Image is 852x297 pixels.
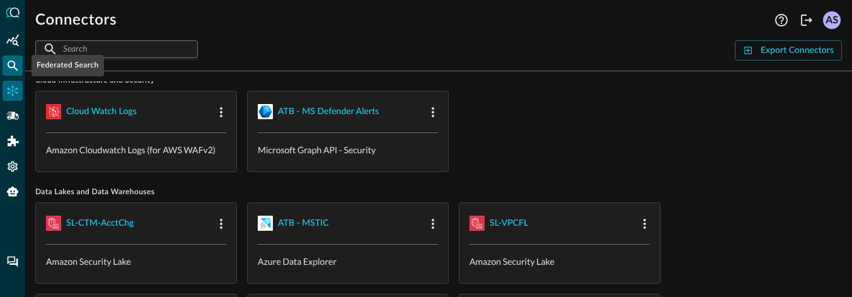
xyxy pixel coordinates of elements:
[278,213,329,233] button: ATB - MSTIC
[278,104,379,120] div: ATB - MS Defender Alerts
[46,216,61,231] img: AWSSecurityLake.svg
[46,255,226,268] p: Amazon Security Lake
[66,104,137,120] div: Cloud watch logs
[3,182,23,202] div: Query Agent
[258,216,273,231] img: AzureDataExplorer.svg
[258,104,273,119] img: MicrosoftGraph.svg
[66,213,134,233] button: SL-CTM-AcctChg
[490,216,528,231] div: SL-VPCFL
[66,102,137,122] button: Cloud watch logs
[797,10,817,30] button: Logout
[46,104,61,119] img: AWSCloudWatchLogs.svg
[35,187,842,197] span: Data Lakes and Data Warehouses
[3,131,23,151] div: Addons
[35,10,117,30] h1: Connectors
[278,216,329,231] div: ATB - MSTIC
[735,40,842,61] button: Export Connectors
[3,106,23,126] div: Pipelines
[63,37,169,61] input: Search
[3,55,23,76] div: Federated Search
[258,255,438,268] p: Azure Data Explorer
[3,156,23,177] div: Settings
[3,30,23,50] div: Summary Insights
[761,43,834,59] div: Export Connectors
[469,255,650,268] p: Amazon Security Lake
[32,55,104,76] div: Federated Search
[66,216,134,231] div: SL-CTM-AcctChg
[258,143,438,156] p: Microsoft Graph API - Security
[771,10,792,30] button: Help
[46,143,226,156] p: Amazon Cloudwatch Logs (for AWS WAFv2)
[278,102,379,122] button: ATB - MS Defender Alerts
[3,81,23,101] div: Connectors
[3,252,23,272] div: Chat
[469,216,485,231] img: AWSSecurityLake.svg
[490,213,528,233] button: SL-VPCFL
[823,11,841,29] div: AS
